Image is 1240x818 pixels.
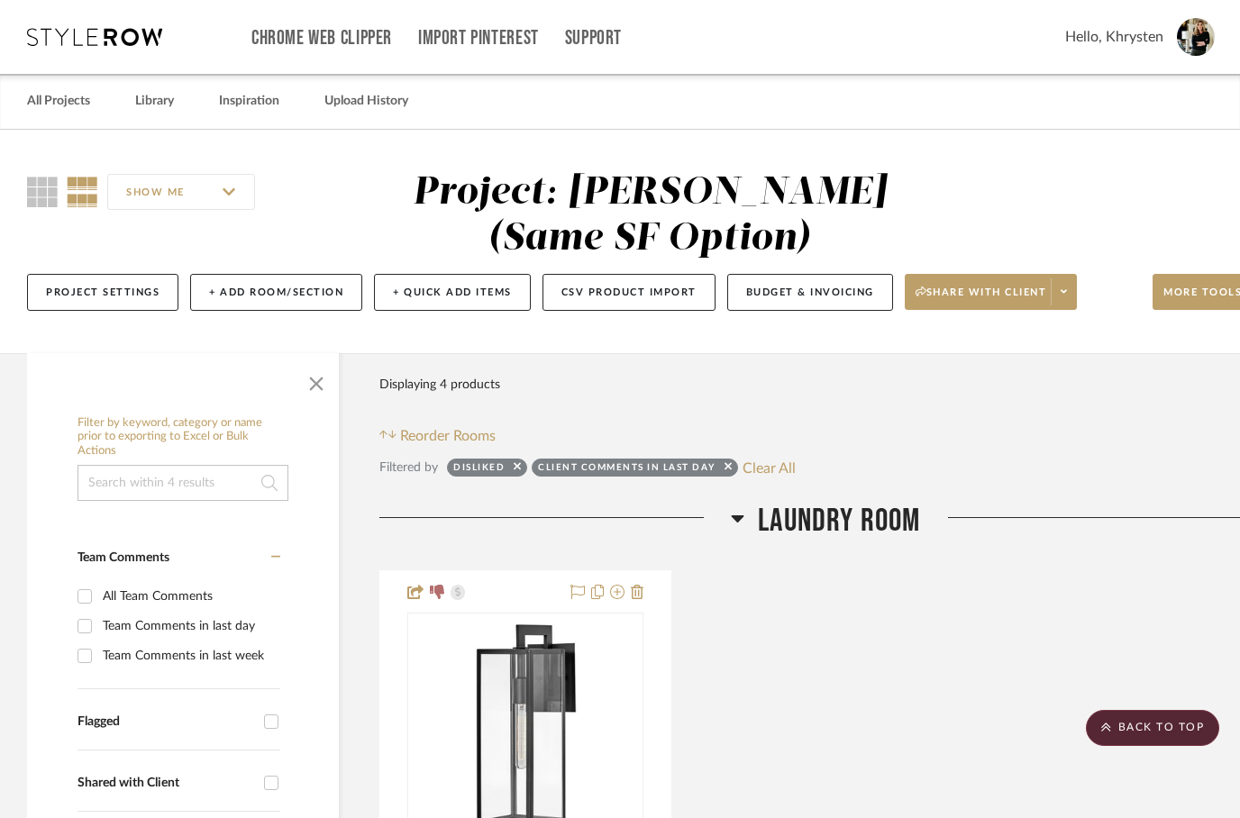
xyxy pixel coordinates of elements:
[905,274,1078,310] button: Share with client
[190,274,362,311] button: + Add Room/Section
[298,362,334,398] button: Close
[1177,18,1215,56] img: avatar
[418,31,539,46] a: Import Pinterest
[453,461,505,479] div: Disliked
[413,174,887,258] div: Project: [PERSON_NAME] (Same SF Option)
[103,582,276,611] div: All Team Comments
[758,502,920,541] span: Laundry Room
[251,31,392,46] a: Chrome Web Clipper
[727,274,893,311] button: Budget & Invoicing
[538,461,716,479] div: Client Comments in last day
[565,31,622,46] a: Support
[542,274,716,311] button: CSV Product Import
[27,89,90,114] a: All Projects
[27,274,178,311] button: Project Settings
[379,425,496,447] button: Reorder Rooms
[324,89,408,114] a: Upload History
[743,456,796,479] button: Clear All
[1086,710,1219,746] scroll-to-top-button: BACK TO TOP
[400,425,496,447] span: Reorder Rooms
[103,612,276,641] div: Team Comments in last day
[77,714,255,730] div: Flagged
[135,89,174,114] a: Library
[77,776,255,791] div: Shared with Client
[379,458,438,477] div: Filtered by
[1065,26,1163,48] span: Hello, Khrysten
[916,286,1047,313] span: Share with client
[379,367,500,403] div: Displaying 4 products
[103,641,276,670] div: Team Comments in last week
[77,551,169,564] span: Team Comments
[374,274,531,311] button: + Quick Add Items
[77,416,288,459] h6: Filter by keyword, category or name prior to exporting to Excel or Bulk Actions
[219,89,279,114] a: Inspiration
[77,465,288,501] input: Search within 4 results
